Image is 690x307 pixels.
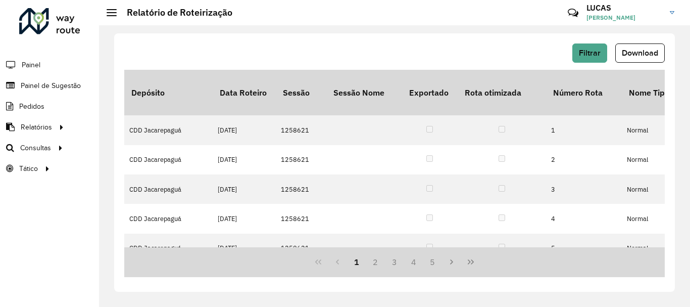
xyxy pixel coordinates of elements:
[442,252,461,272] button: Next Page
[276,174,326,204] td: 1258621
[124,145,213,174] td: CDD Jacarepaguá
[546,234,622,263] td: 5
[276,115,326,145] td: 1258621
[402,70,458,115] th: Exportado
[546,115,622,145] td: 1
[21,80,81,91] span: Painel de Sugestão
[276,234,326,263] td: 1258621
[19,101,44,112] span: Pedidos
[326,70,402,115] th: Sessão Nome
[404,252,423,272] button: 4
[213,234,276,263] td: [DATE]
[213,204,276,233] td: [DATE]
[579,49,601,57] span: Filtrar
[117,7,232,18] h2: Relatório de Roteirização
[124,70,213,115] th: Depósito
[20,143,51,153] span: Consultas
[423,252,442,272] button: 5
[213,115,276,145] td: [DATE]
[276,204,326,233] td: 1258621
[385,252,404,272] button: 3
[586,3,662,13] h3: LUCAS
[22,60,40,70] span: Painel
[562,2,584,24] a: Contato Rápido
[366,252,385,272] button: 2
[276,145,326,174] td: 1258621
[124,115,213,145] td: CDD Jacarepaguá
[461,252,480,272] button: Last Page
[586,13,662,22] span: [PERSON_NAME]
[124,204,213,233] td: CDD Jacarepaguá
[19,163,38,174] span: Tático
[347,252,366,272] button: 1
[572,43,607,63] button: Filtrar
[124,234,213,263] td: CDD Jacarepaguá
[546,204,622,233] td: 4
[21,122,52,133] span: Relatórios
[546,174,622,204] td: 3
[615,43,665,63] button: Download
[213,174,276,204] td: [DATE]
[546,145,622,174] td: 2
[546,70,622,115] th: Número Rota
[458,70,546,115] th: Rota otimizada
[213,70,276,115] th: Data Roteiro
[213,145,276,174] td: [DATE]
[276,70,326,115] th: Sessão
[124,174,213,204] td: CDD Jacarepaguá
[622,49,658,57] span: Download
